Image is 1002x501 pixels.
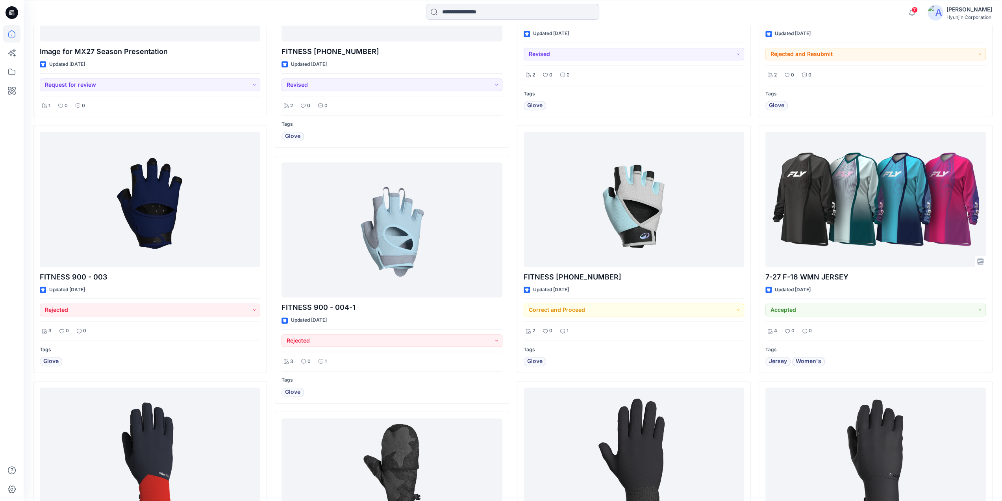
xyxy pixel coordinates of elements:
[796,357,821,366] span: Women's
[928,5,943,20] img: avatar
[290,358,293,366] p: 3
[549,327,552,335] p: 0
[285,132,300,141] span: Glove
[532,327,535,335] p: 2
[290,102,293,110] p: 2
[66,327,69,335] p: 0
[567,71,570,79] p: 0
[809,327,812,335] p: 0
[524,272,744,283] p: FITNESS [PHONE_NUMBER]
[774,71,777,79] p: 2
[324,102,328,110] p: 0
[769,357,787,366] span: Jersey
[82,102,85,110] p: 0
[769,101,784,110] span: Glove
[48,102,50,110] p: 1
[282,162,502,298] a: FITNESS 900 - 004-1
[291,60,327,69] p: Updated [DATE]
[533,286,569,294] p: Updated [DATE]
[765,272,986,283] p: 7-27 F-16 WMN JERSEY
[946,14,992,20] div: Hyunjin Corporation
[791,327,795,335] p: 0
[43,357,59,366] span: Glove
[291,316,327,324] p: Updated [DATE]
[527,101,543,110] span: Glove
[775,286,811,294] p: Updated [DATE]
[285,387,300,397] span: Glove
[791,71,794,79] p: 0
[946,5,992,14] div: [PERSON_NAME]
[524,346,744,354] p: Tags
[774,327,777,335] p: 4
[765,132,986,267] a: 7-27 F-16 WMN JERSEY
[307,358,311,366] p: 0
[282,302,502,313] p: FITNESS 900 - 004-1
[524,90,744,98] p: Tags
[40,46,260,57] p: Image for MX27 Season Presentation
[282,376,502,384] p: Tags
[65,102,68,110] p: 0
[775,30,811,38] p: Updated [DATE]
[282,120,502,129] p: Tags
[911,7,918,13] span: 7
[325,358,327,366] p: 1
[40,272,260,283] p: FITNESS 900 - 003
[765,90,986,98] p: Tags
[282,46,502,57] p: FITNESS [PHONE_NUMBER]
[524,132,744,267] a: FITNESS 900-006-1
[48,327,52,335] p: 3
[83,327,86,335] p: 0
[567,327,569,335] p: 1
[765,346,986,354] p: Tags
[527,357,543,366] span: Glove
[40,346,260,354] p: Tags
[533,30,569,38] p: Updated [DATE]
[49,60,85,69] p: Updated [DATE]
[49,286,85,294] p: Updated [DATE]
[307,102,310,110] p: 0
[40,132,260,267] a: FITNESS 900 - 003
[808,71,811,79] p: 0
[532,71,535,79] p: 2
[549,71,552,79] p: 0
